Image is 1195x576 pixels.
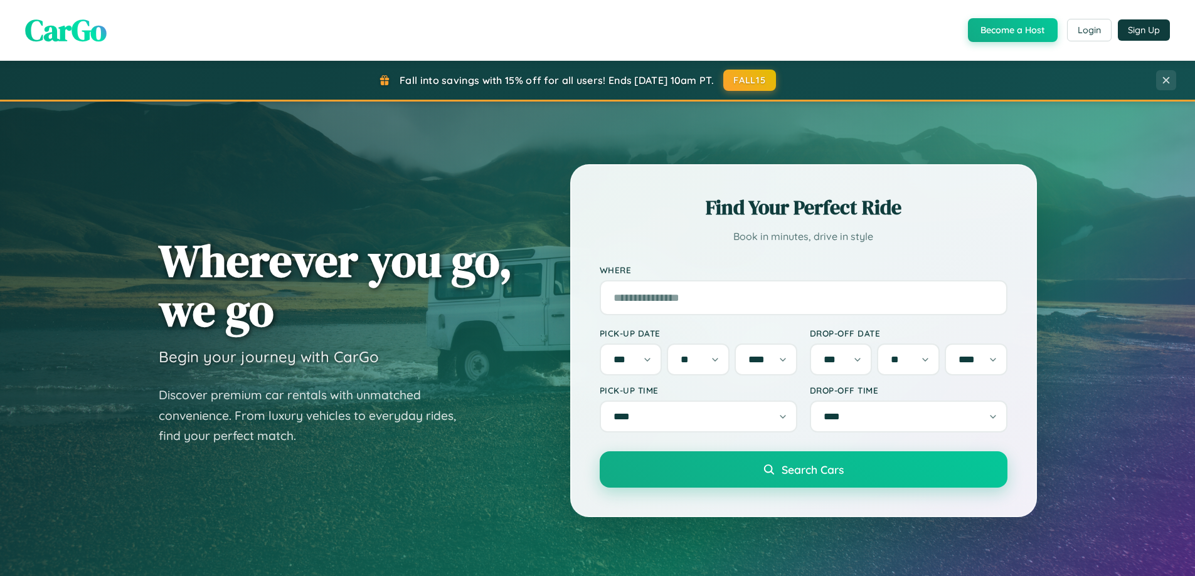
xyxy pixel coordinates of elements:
h3: Begin your journey with CarGo [159,347,379,366]
button: Become a Host [968,18,1058,42]
span: CarGo [25,9,107,51]
button: Sign Up [1118,19,1170,41]
label: Pick-up Date [600,328,797,338]
p: Discover premium car rentals with unmatched convenience. From luxury vehicles to everyday rides, ... [159,385,472,446]
span: Fall into savings with 15% off for all users! Ends [DATE] 10am PT. [400,74,714,86]
label: Where [600,264,1007,275]
button: FALL15 [723,70,776,91]
button: Login [1067,19,1112,41]
h1: Wherever you go, we go [159,236,513,335]
label: Pick-up Time [600,385,797,395]
span: Search Cars [782,463,844,476]
p: Book in minutes, drive in style [600,228,1007,246]
label: Drop-off Date [810,328,1007,338]
button: Search Cars [600,451,1007,488]
label: Drop-off Time [810,385,1007,395]
h2: Find Your Perfect Ride [600,194,1007,221]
